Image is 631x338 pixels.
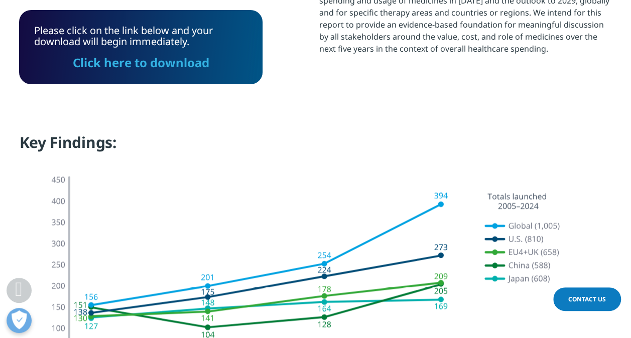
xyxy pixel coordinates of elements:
a: Contact Us [553,287,621,311]
h4: Key Findings: [20,132,612,160]
button: Otwórz Preferencje [7,308,32,333]
span: Contact Us [568,295,606,303]
a: Click here to download [73,54,209,71]
div: Please click on the link below and your download will begin immediately. [34,25,247,69]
